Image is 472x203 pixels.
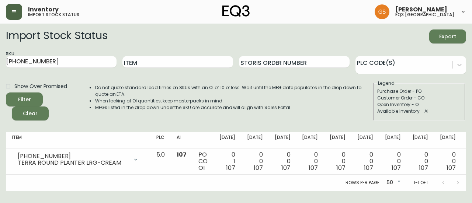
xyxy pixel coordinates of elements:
[413,151,428,171] div: 0 0
[18,160,128,166] div: TERRA ROUND PLANTER LRG-CREAM
[18,109,43,118] span: Clear
[440,151,456,171] div: 0 0
[198,151,208,171] div: PO CO
[375,4,389,19] img: 6b403d9c54a9a0c30f681d41f5fc2571
[177,150,187,159] span: 107
[336,164,346,172] span: 107
[275,151,291,171] div: 0 0
[419,164,428,172] span: 107
[379,132,407,148] th: [DATE]
[434,132,462,148] th: [DATE]
[95,104,372,111] li: MFGs listed in the drop down under the SKU are accurate and will align with Sales Portal.
[377,108,461,115] div: Available Inventory - AI
[435,32,460,41] span: Export
[254,164,263,172] span: 107
[12,106,49,120] button: Clear
[302,151,318,171] div: 0 0
[383,177,402,189] div: 50
[214,132,241,148] th: [DATE]
[226,164,235,172] span: 107
[346,179,381,186] p: Rows per page:
[392,164,401,172] span: 107
[395,7,447,13] span: [PERSON_NAME]
[95,98,372,104] li: When looking at OI quantities, keep masterpacks in mind.
[296,132,324,148] th: [DATE]
[377,101,461,108] div: Open Inventory - OI
[395,13,454,17] h5: eq3 [GEOGRAPHIC_DATA]
[377,88,461,95] div: Purchase Order - PO
[6,132,150,148] th: Item
[269,132,296,148] th: [DATE]
[219,151,235,171] div: 0 1
[14,83,67,90] span: Show Over Promised
[309,164,318,172] span: 107
[330,151,346,171] div: 0 0
[364,164,373,172] span: 107
[28,13,79,17] h5: import stock status
[357,151,373,171] div: 0 0
[198,164,205,172] span: OI
[407,132,434,148] th: [DATE]
[377,80,395,87] legend: Legend
[18,153,128,160] div: [PHONE_NUMBER]
[171,132,192,148] th: AI
[150,148,171,175] td: 5.0
[429,29,466,43] button: Export
[241,132,269,148] th: [DATE]
[28,7,59,13] span: Inventory
[281,164,291,172] span: 107
[385,151,401,171] div: 0 0
[6,29,107,43] h2: Import Stock Status
[247,151,263,171] div: 0 0
[150,132,171,148] th: PLC
[414,179,428,186] p: 1-1 of 1
[351,132,379,148] th: [DATE]
[447,164,456,172] span: 107
[377,95,461,101] div: Customer Order - CO
[222,5,250,17] img: logo
[12,151,145,168] div: [PHONE_NUMBER]TERRA ROUND PLANTER LRG-CREAM
[324,132,351,148] th: [DATE]
[95,84,372,98] li: Do not quote standard lead times on SKUs with an OI of 10 or less. Wait until the MFG date popula...
[6,92,43,106] button: Filter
